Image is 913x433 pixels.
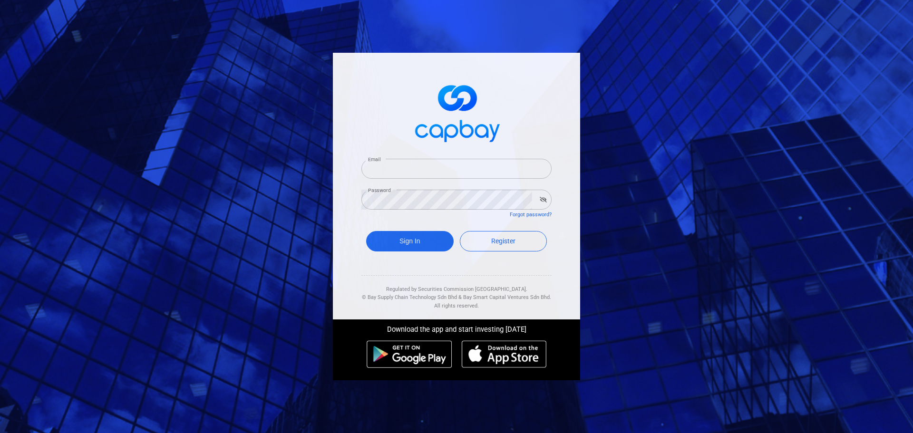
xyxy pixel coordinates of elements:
span: © Bay Supply Chain Technology Sdn Bhd [362,294,457,300]
img: ios [462,340,546,368]
div: Download the app and start investing [DATE] [326,319,587,336]
label: Password [368,187,391,194]
a: Register [460,231,547,251]
span: Bay Smart Capital Ventures Sdn Bhd. [463,294,551,300]
img: android [367,340,452,368]
div: Regulated by Securities Commission [GEOGRAPHIC_DATA]. & All rights reserved. [361,276,552,310]
button: Sign In [366,231,454,251]
img: logo [409,77,504,147]
label: Email [368,156,380,163]
span: Register [491,237,515,245]
a: Forgot password? [510,212,552,218]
